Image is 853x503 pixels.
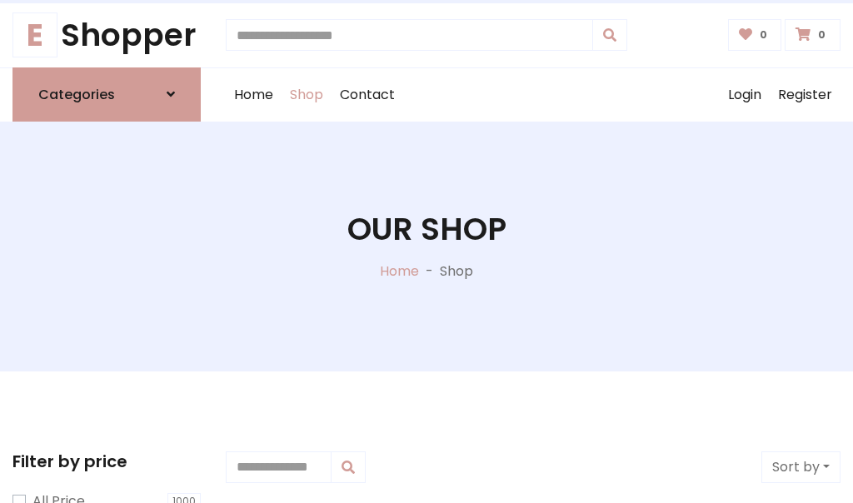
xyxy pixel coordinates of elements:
button: Sort by [761,451,841,483]
a: Contact [332,68,403,122]
h6: Categories [38,87,115,102]
a: Home [380,261,419,281]
span: 0 [814,27,830,42]
a: 0 [728,19,782,51]
a: EShopper [12,17,201,54]
a: Categories [12,67,201,122]
a: 0 [785,19,841,51]
p: - [419,261,440,281]
a: Shop [282,68,332,122]
a: Login [720,68,770,122]
a: Home [226,68,282,122]
span: E [12,12,57,57]
p: Shop [440,261,473,281]
span: 0 [756,27,771,42]
h1: Our Shop [347,211,506,248]
h5: Filter by price [12,451,201,471]
h1: Shopper [12,17,201,54]
a: Register [770,68,841,122]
